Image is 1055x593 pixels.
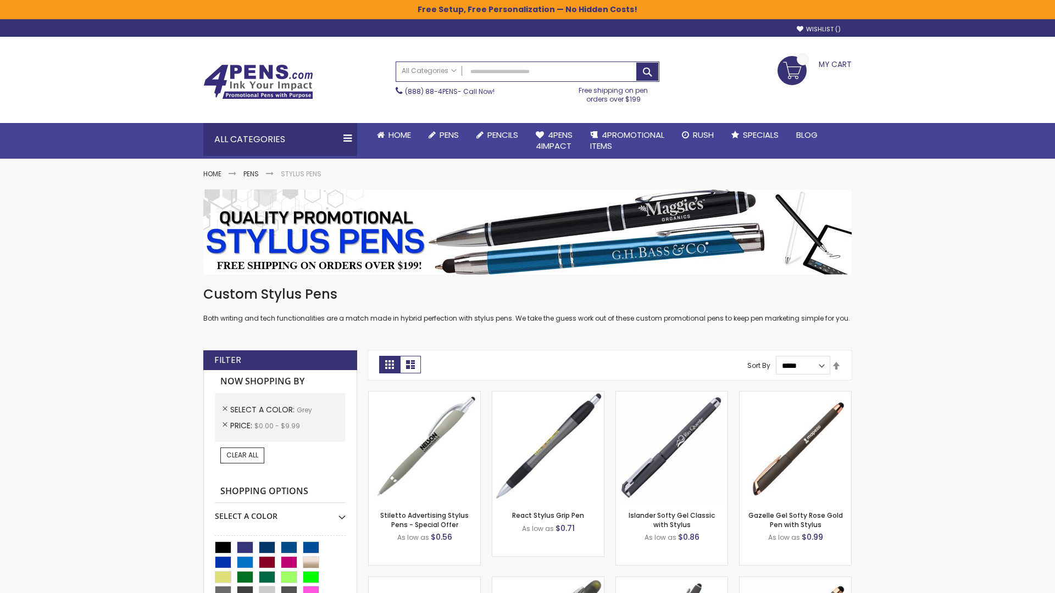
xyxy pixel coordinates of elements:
a: Blog [787,123,826,147]
a: Pens [243,169,259,178]
strong: Stylus Pens [281,169,321,178]
span: Blog [796,129,818,141]
span: $0.99 [802,532,823,542]
img: Gazelle Gel Softy Rose Gold Pen with Stylus-Grey [740,391,851,503]
a: Stiletto Advertising Stylus Pens - Special Offer [380,511,469,529]
span: As low as [768,533,800,542]
a: 4PROMOTIONALITEMS [581,123,673,159]
span: Pens [440,129,459,141]
img: React Stylus Grip Pen-Grey [492,391,604,503]
span: $0.86 [678,532,699,542]
a: Gazelle Gel Softy Rose Gold Pen with Stylus [748,511,843,529]
span: Grey [297,405,312,415]
a: React Stylus Grip Pen [512,511,584,520]
span: Clear All [226,450,258,460]
span: $0.71 [556,523,575,534]
img: Islander Softy Gel Classic with Stylus-Grey [616,391,728,503]
a: Cyber Stylus 0.7mm Fine Point Gel Grip Pen-Grey [369,577,480,586]
a: Clear All [220,447,264,463]
a: (888) 88-4PENS [405,87,458,96]
a: Home [203,169,221,178]
a: Rush [673,123,723,147]
a: Islander Softy Rose Gold Gel Pen with Stylus-Grey [740,577,851,586]
strong: Shopping Options [215,480,346,504]
span: Pencils [487,129,518,141]
strong: Now Shopping by [215,370,346,393]
span: Price [230,420,254,431]
a: Specials [723,123,787,147]
span: Specials [743,129,779,141]
a: Pencils [468,123,527,147]
span: 4Pens 4impact [536,129,573,152]
strong: Grid [379,356,400,373]
a: Wishlist [797,25,841,33]
span: As low as [397,533,429,542]
span: All Categories [402,66,457,75]
span: Home [388,129,411,141]
div: All Categories [203,123,357,156]
strong: Filter [214,354,241,366]
a: Islander Softy Gel Classic with Stylus-Grey [616,391,728,400]
img: Stylus Pens [203,189,852,275]
div: Both writing and tech functionalities are a match made in hybrid perfection with stylus pens. We ... [203,286,852,323]
a: Stiletto Advertising Stylus Pens-Grey [369,391,480,400]
span: $0.56 [431,532,452,542]
a: Custom Soft Touch® Metal Pens with Stylus-Grey [616,577,728,586]
span: As low as [645,533,676,542]
a: 4Pens4impact [527,123,581,159]
span: 4PROMOTIONAL ITEMS [590,129,664,152]
span: As low as [522,524,554,533]
label: Sort By [747,361,770,370]
h1: Custom Stylus Pens [203,286,852,303]
a: Souvenir® Jalan Highlighter Stylus Pen Combo-Grey [492,577,604,586]
span: $0.00 - $9.99 [254,421,300,430]
a: Gazelle Gel Softy Rose Gold Pen with Stylus-Grey [740,391,851,400]
a: Pens [420,123,468,147]
div: Free shipping on pen orders over $199 [568,82,660,104]
div: Select A Color [215,503,346,522]
a: Home [368,123,420,147]
span: Select A Color [230,404,297,415]
span: Rush [693,129,714,141]
img: 4Pens Custom Pens and Promotional Products [203,64,313,99]
a: Islander Softy Gel Classic with Stylus [629,511,715,529]
span: - Call Now! [405,87,495,96]
a: React Stylus Grip Pen-Grey [492,391,604,400]
img: Stiletto Advertising Stylus Pens-Grey [369,391,480,503]
a: All Categories [396,62,462,80]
